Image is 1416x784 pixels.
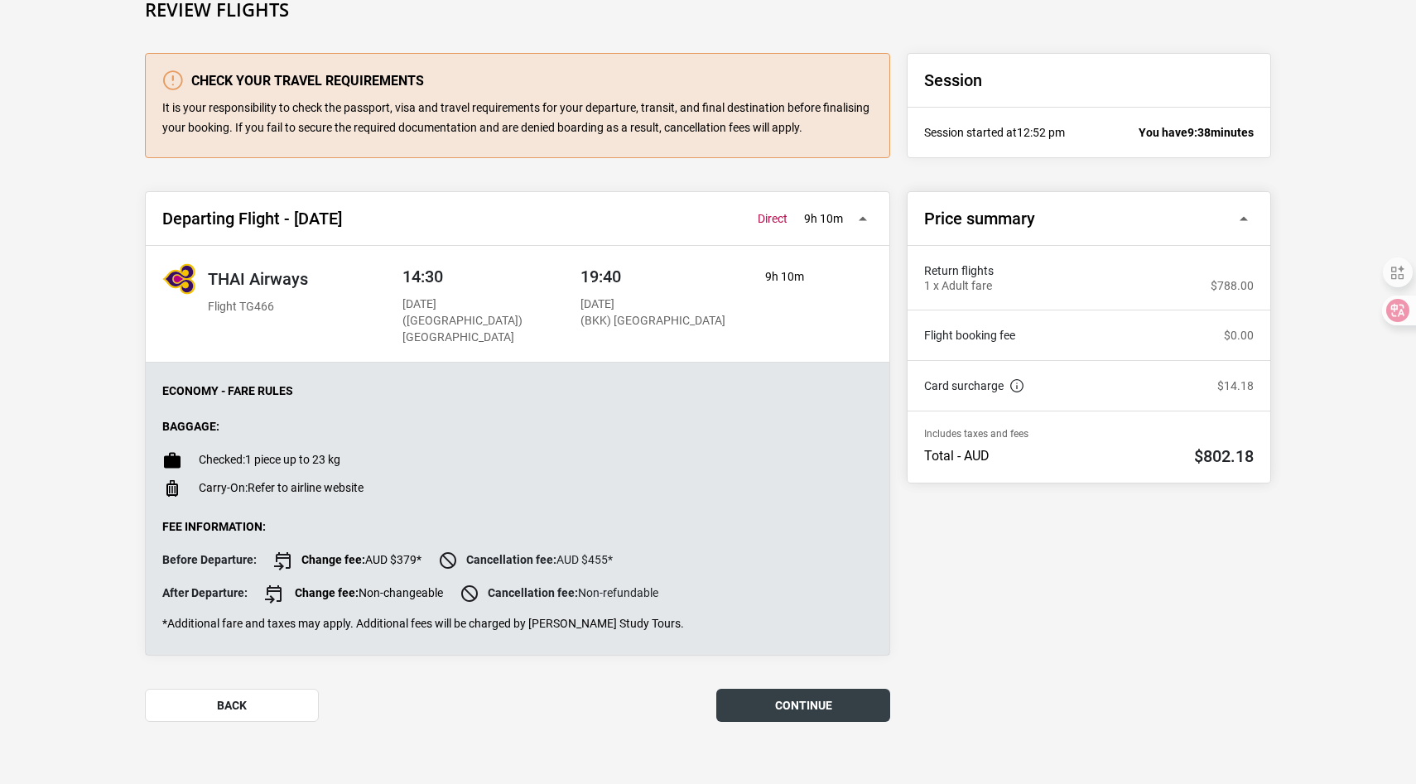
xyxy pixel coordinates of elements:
p: Includes taxes and fees [924,428,1254,440]
span: Carry-On: [199,481,248,494]
button: Departing Flight - [DATE] 9h 10m Direct [146,192,889,246]
span: 9:38 [1187,126,1211,139]
p: ([GEOGRAPHIC_DATA]) [GEOGRAPHIC_DATA] [402,313,556,345]
h2: Price summary [924,209,1035,228]
span: Non-refundable [460,584,658,604]
p: You have minutes [1139,124,1254,141]
span: Return flights [924,262,1254,279]
strong: Change fee: [301,552,365,565]
p: $14.18 [1217,379,1254,393]
a: Card surcharge [924,378,1023,394]
span: Checked: [199,453,245,466]
p: Flight TG466 [208,299,308,315]
span: Direct [758,212,787,226]
strong: Change fee: [295,585,359,599]
strong: After Departure: [162,586,248,599]
button: back [145,689,319,722]
button: continue [716,689,890,722]
p: Refer to airline website [199,481,364,495]
strong: Before Departure: [162,553,257,566]
p: [DATE] [402,296,556,313]
p: 1 piece up to 23 kg [199,453,340,467]
strong: Cancellation fee: [466,552,556,565]
h2: THAI Airways [208,269,308,289]
h3: Check your travel requirements [162,70,873,90]
strong: Baggage: [162,420,219,433]
p: Session started at [924,124,1065,141]
p: [DATE] [580,296,725,313]
p: (BKK) [GEOGRAPHIC_DATA] [580,313,725,329]
h2: $802.18 [1194,446,1254,466]
img: THAI Airways [162,262,195,296]
p: 1 x Adult fare [924,279,992,293]
a: Flight booking fee [924,327,1015,344]
strong: Cancellation fee: [488,585,578,599]
span: Non-changeable [264,584,443,604]
p: $788.00 [1211,279,1254,293]
span: 12:52 pm [1017,126,1065,139]
p: 9h 10m [804,212,843,226]
span: AUD $379* [273,551,421,570]
p: It is your responsibility to check the passport, visa and travel requirements for your departure,... [162,99,873,138]
h2: Departing Flight - [DATE] [162,209,342,228]
p: $0.00 [1224,329,1254,343]
p: *Additional fare and taxes may apply. Additional fees will be charged by [PERSON_NAME] Study Tours. [162,617,873,631]
button: Price summary [908,192,1270,246]
p: Total - AUD [924,448,990,464]
p: Economy - Fare Rules [162,384,873,398]
span: 19:40 [580,267,621,286]
strong: Fee Information: [162,520,266,533]
span: AUD $455* [438,551,613,570]
span: 14:30 [402,267,443,286]
h2: Session [924,70,1254,90]
p: 9h 10m [765,269,845,286]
